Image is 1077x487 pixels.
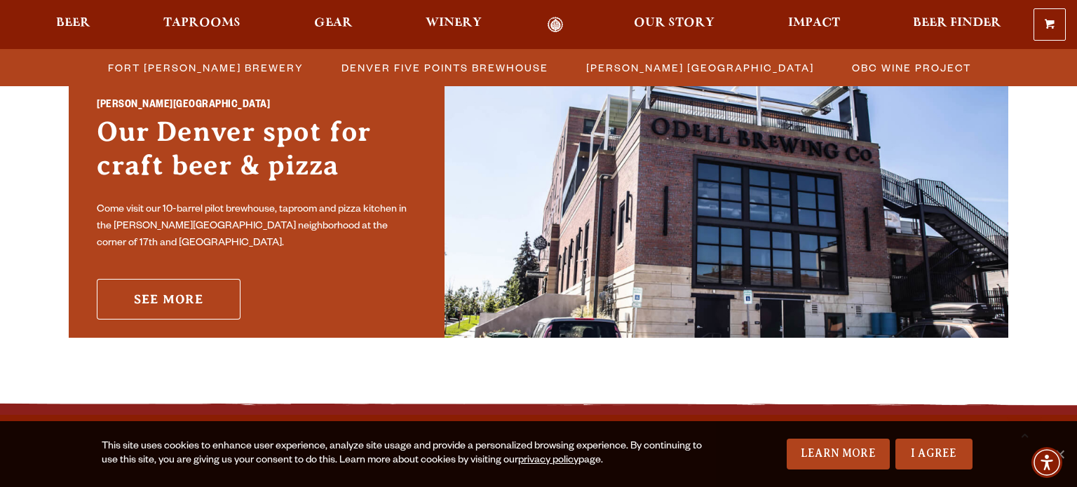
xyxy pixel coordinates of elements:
[904,17,1010,33] a: Beer Finder
[634,18,714,29] span: Our Story
[97,279,241,320] a: See More
[586,57,814,78] span: [PERSON_NAME] [GEOGRAPHIC_DATA]
[445,78,1008,338] img: Sloan’s Lake Brewhouse'
[852,57,971,78] span: OBC Wine Project
[47,17,100,33] a: Beer
[788,18,840,29] span: Impact
[416,17,491,33] a: Winery
[97,202,416,252] p: Come visit our 10-barrel pilot brewhouse, taproom and pizza kitchen in the [PERSON_NAME][GEOGRAPH...
[97,97,416,115] h2: [PERSON_NAME][GEOGRAPHIC_DATA]
[163,18,241,29] span: Taprooms
[314,18,353,29] span: Gear
[787,439,890,469] a: Learn More
[341,57,548,78] span: Denver Five Points Brewhouse
[333,57,555,78] a: Denver Five Points Brewhouse
[97,115,416,196] h3: Our Denver spot for craft beer & pizza
[1031,447,1062,478] div: Accessibility Menu
[895,439,973,469] a: I Agree
[1007,417,1042,452] a: Scroll to top
[529,17,581,33] a: Odell Home
[518,455,578,467] a: privacy policy
[108,57,304,78] span: Fort [PERSON_NAME] Brewery
[625,17,724,33] a: Our Story
[844,57,978,78] a: OBC Wine Project
[102,440,706,468] div: This site uses cookies to enhance user experience, analyze site usage and provide a personalized ...
[100,57,311,78] a: Fort [PERSON_NAME] Brewery
[56,18,90,29] span: Beer
[578,57,821,78] a: [PERSON_NAME] [GEOGRAPHIC_DATA]
[305,17,362,33] a: Gear
[154,17,250,33] a: Taprooms
[913,18,1001,29] span: Beer Finder
[779,17,849,33] a: Impact
[426,18,482,29] span: Winery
